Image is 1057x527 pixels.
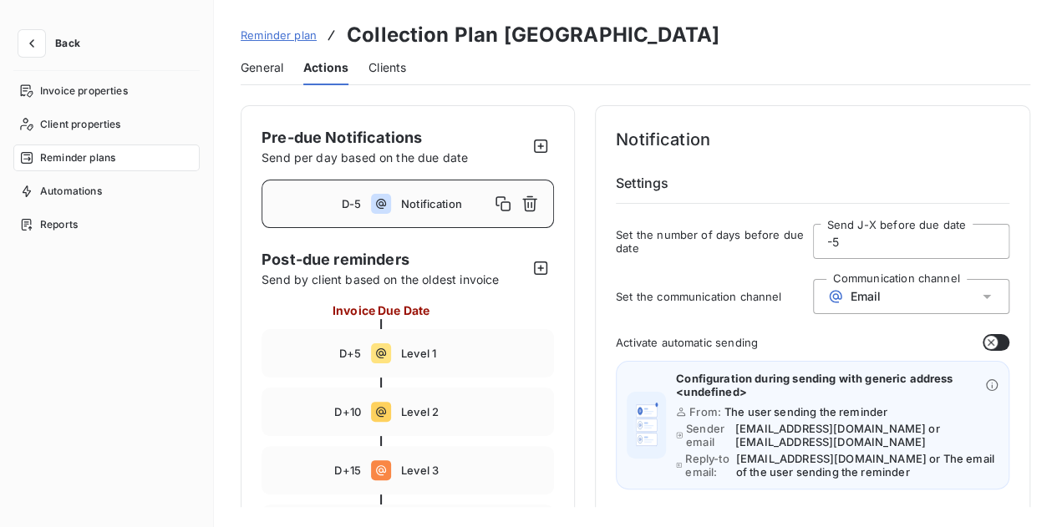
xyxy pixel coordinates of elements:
span: Actions [303,59,348,76]
span: D+15 [334,464,361,477]
img: illustration helper email [630,398,663,452]
h6: Settings [616,173,1009,204]
span: Client properties [40,117,121,132]
a: Reminder plans [13,144,200,171]
span: Reminder plan [241,28,317,42]
span: Send per day based on the due date [262,150,468,165]
span: Reply-to email: [685,452,732,479]
span: Level 3 [401,464,543,477]
span: Email [851,290,882,303]
a: Client properties [13,111,200,138]
span: Sender email [686,422,732,448]
span: Reports [40,217,78,232]
span: Invoice Due Date [333,302,429,319]
span: [EMAIL_ADDRESS][DOMAIN_NAME] or The email of the user sending the reminder [736,452,999,479]
span: Pre-due Notifications [262,129,422,146]
span: General [241,59,283,76]
span: Reminder plans [40,150,115,165]
span: Send by client based on the oldest invoice [262,271,527,288]
span: D+10 [334,405,361,418]
span: Automations [40,184,102,199]
span: Back [55,38,80,48]
iframe: Intercom live chat [1000,470,1040,510]
a: Automations [13,178,200,205]
span: D-5 [342,197,361,210]
span: Level 2 [401,405,543,418]
span: Activate automatic sending [616,336,758,349]
span: Level 1 [401,347,543,360]
span: [EMAIL_ADDRESS][DOMAIN_NAME] or [EMAIL_ADDRESS][DOMAIN_NAME] [735,422,999,448]
span: The user sending the reminder [724,405,887,418]
span: Configuration during sending with generic address <undefined> [676,372,980,398]
span: Notification [401,197,490,210]
a: Reminder plan [241,27,317,43]
span: Invoice properties [40,84,128,99]
h4: Notification [616,126,1009,153]
a: Reports [13,211,200,238]
h3: Collection Plan [GEOGRAPHIC_DATA] [347,20,719,50]
span: Post-due reminders [262,248,527,271]
span: D+5 [339,347,361,360]
button: Back [13,30,94,57]
span: From: [689,405,721,418]
span: Clients [368,59,406,76]
span: Set the communication channel [616,290,813,303]
a: Invoice properties [13,78,200,104]
span: Set the number of days before due date [616,228,813,255]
